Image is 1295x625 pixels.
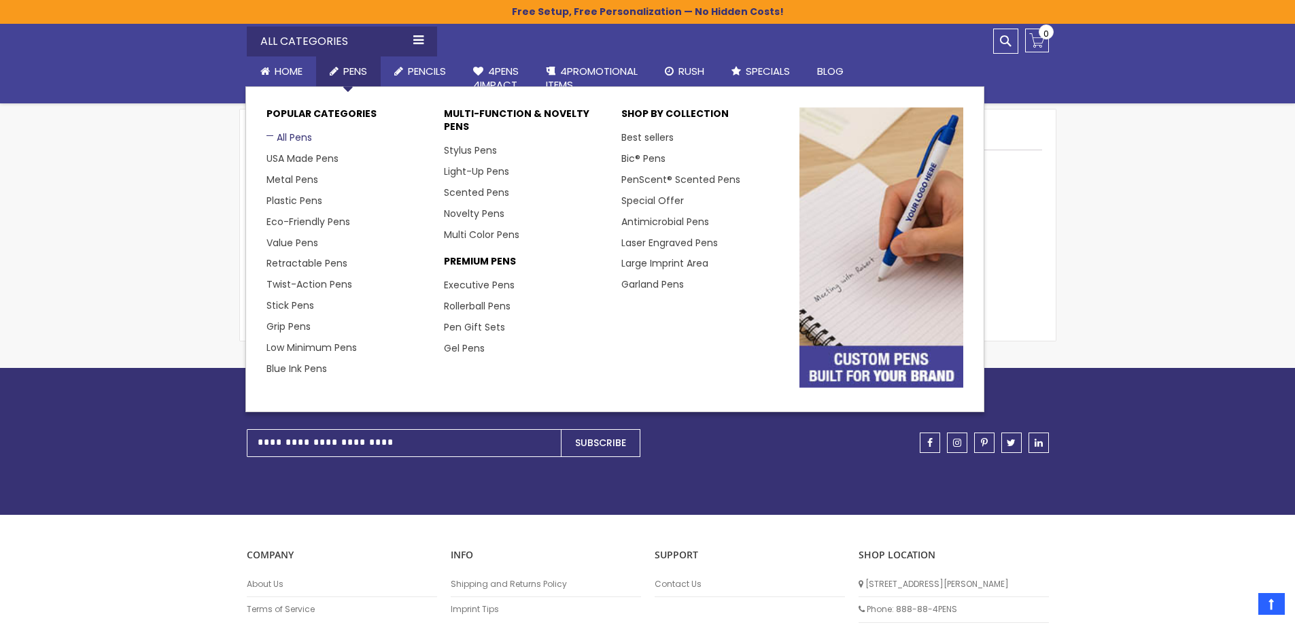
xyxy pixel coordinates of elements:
[981,438,988,447] span: pinterest
[1043,27,1049,40] span: 0
[444,107,608,140] p: Multi-Function & Novelty Pens
[546,64,638,92] span: 4PROMOTIONAL ITEMS
[266,341,357,354] a: Low Minimum Pens
[460,56,532,101] a: 4Pens4impact
[974,433,995,453] a: pinterest
[621,236,718,250] a: Laser Engraved Pens
[266,152,339,165] a: USA Made Pens
[451,604,641,615] a: Imprint Tips
[247,579,437,590] a: About Us
[266,320,311,333] a: Grip Pens
[621,131,674,144] a: Best sellers
[651,56,718,86] a: Rush
[451,579,641,590] a: Shipping and Returns Policy
[444,320,505,334] a: Pen Gift Sets
[532,56,651,101] a: 4PROMOTIONALITEMS
[1001,433,1022,453] a: twitter
[451,549,641,562] p: INFO
[817,64,844,78] span: Blog
[655,579,845,590] a: Contact Us
[444,143,497,157] a: Stylus Pens
[575,436,626,450] span: Subscribe
[247,27,437,56] div: All Categories
[920,433,940,453] a: facebook
[444,186,509,199] a: Scented Pens
[343,64,367,78] span: Pens
[266,277,352,291] a: Twist-Action Pens
[444,165,509,178] a: Light-Up Pens
[621,194,684,207] a: Special Offer
[444,255,608,275] p: Premium Pens
[266,362,327,375] a: Blue Ink Pens
[947,433,967,453] a: instagram
[266,131,312,144] a: All Pens
[859,572,1049,597] li: [STREET_ADDRESS][PERSON_NAME]
[621,173,740,186] a: PenScent® Scented Pens
[444,341,485,355] a: Gel Pens
[1007,438,1016,447] span: twitter
[799,107,963,387] img: custom-pens
[927,438,933,447] span: facebook
[1035,438,1043,447] span: linkedin
[275,64,303,78] span: Home
[859,549,1049,562] p: SHOP LOCATION
[266,215,350,229] a: Eco-Friendly Pens
[621,107,785,127] p: Shop By Collection
[804,56,857,86] a: Blog
[561,429,640,457] button: Subscribe
[444,299,511,313] a: Rollerball Pens
[247,56,316,86] a: Home
[444,278,515,292] a: Executive Pens
[621,256,708,270] a: Large Imprint Area
[266,299,314,312] a: Stick Pens
[444,228,519,241] a: Multi Color Pens
[655,549,845,562] p: Support
[621,277,684,291] a: Garland Pens
[266,107,430,127] p: Popular Categories
[678,64,704,78] span: Rush
[266,173,318,186] a: Metal Pens
[746,64,790,78] span: Specials
[1029,433,1049,453] a: linkedin
[621,215,709,229] a: Antimicrobial Pens
[473,64,519,92] span: 4Pens 4impact
[266,236,318,250] a: Value Pens
[1258,593,1285,615] a: Top
[408,64,446,78] span: Pencils
[381,56,460,86] a: Pencils
[266,256,347,270] a: Retractable Pens
[718,56,804,86] a: Specials
[247,549,437,562] p: COMPANY
[953,438,961,447] span: instagram
[1025,29,1049,52] a: 0
[316,56,381,86] a: Pens
[859,597,1049,622] li: Phone: 888-88-4PENS
[621,152,666,165] a: Bic® Pens
[444,207,504,220] a: Novelty Pens
[247,604,437,615] a: Terms of Service
[266,194,322,207] a: Plastic Pens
